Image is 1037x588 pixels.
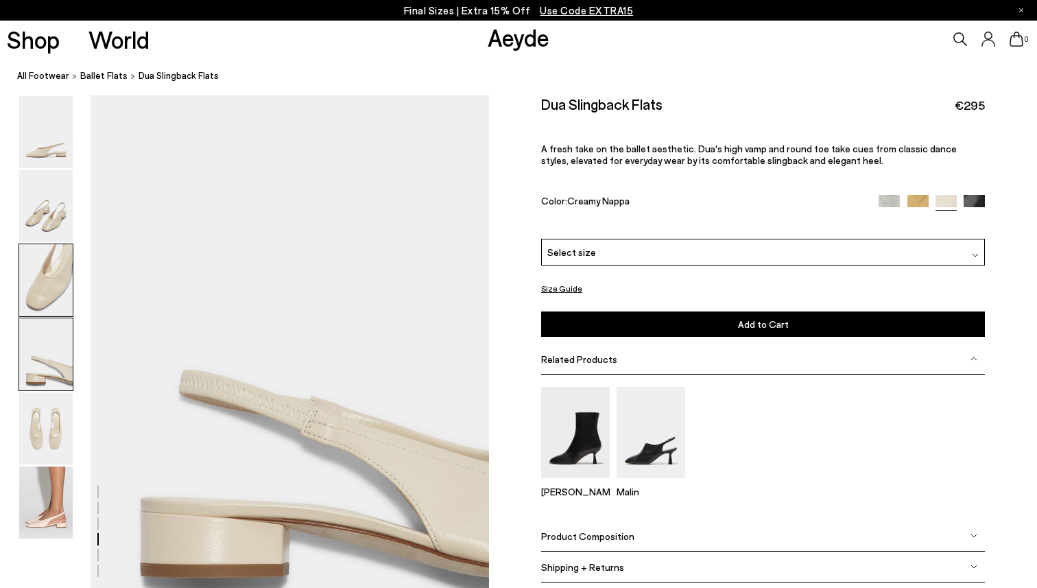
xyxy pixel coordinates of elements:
button: Size Guide [541,280,582,297]
img: Dorothy Soft Sock Boots [541,387,610,478]
img: svg%3E [970,532,977,539]
span: Creamy Nappa [567,194,630,206]
a: All Footwear [17,69,69,83]
span: Product Composition [541,530,634,542]
span: Select size [547,245,596,259]
span: Related Products [541,353,617,365]
img: Dua Slingback Flats - Image 5 [19,392,73,464]
img: Dua Slingback Flats - Image 3 [19,244,73,316]
div: Color: [541,194,864,210]
a: Malin Slingback Mules Malin [617,469,685,497]
p: [PERSON_NAME] [541,486,610,497]
span: Navigate to /collections/ss25-final-sizes [540,4,633,16]
span: Dua Slingback Flats [139,69,219,83]
a: Dorothy Soft Sock Boots [PERSON_NAME] [541,469,610,497]
nav: breadcrumb [17,58,1037,95]
img: Dua Slingback Flats - Image 4 [19,318,73,390]
a: Ballet Flats [80,69,128,83]
img: Dua Slingback Flats - Image 1 [19,96,73,168]
a: Aeyde [488,23,549,51]
a: World [88,27,150,51]
img: Dua Slingback Flats - Image 2 [19,170,73,242]
p: Malin [617,486,685,497]
img: svg%3E [970,563,977,570]
span: Add to Cart [738,318,789,330]
img: svg%3E [972,251,979,258]
h2: Dua Slingback Flats [541,95,663,113]
button: Add to Cart [541,311,986,337]
p: Final Sizes | Extra 15% Off [404,2,634,19]
span: €295 [955,97,985,114]
a: Shop [7,27,60,51]
img: Malin Slingback Mules [617,387,685,478]
span: Ballet Flats [80,70,128,81]
img: Dua Slingback Flats - Image 6 [19,467,73,539]
span: Shipping + Returns [541,561,624,573]
img: svg%3E [970,355,977,362]
a: 0 [1010,32,1023,47]
p: A fresh take on the ballet aesthetic. Dua's high vamp and round toe take cues from classic dance ... [541,143,986,166]
span: 0 [1023,36,1030,43]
